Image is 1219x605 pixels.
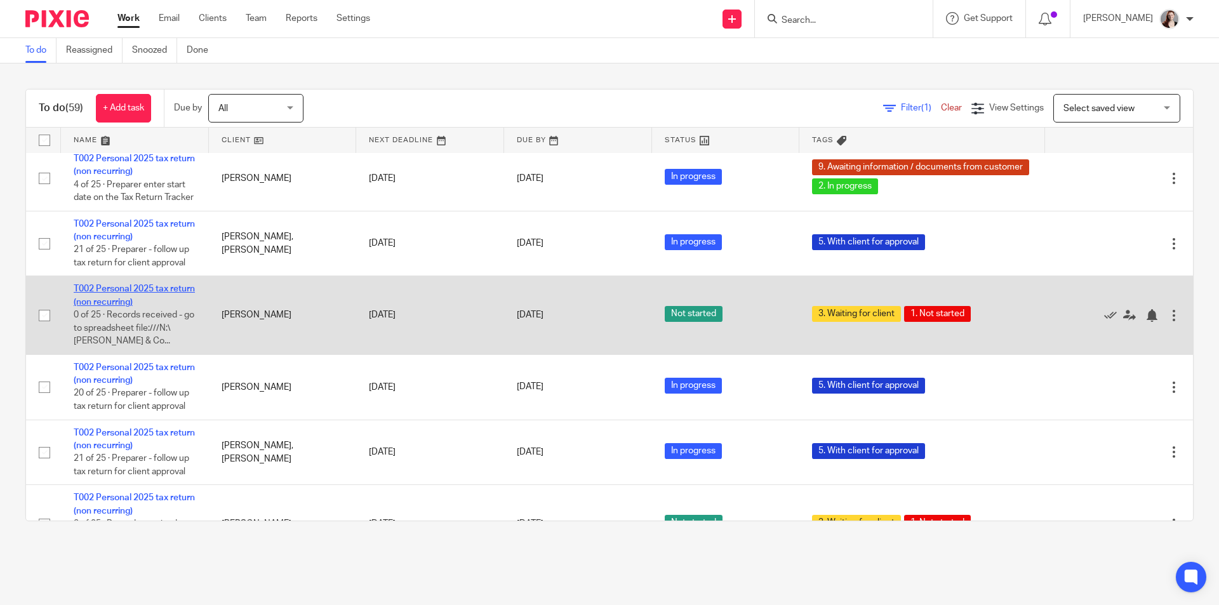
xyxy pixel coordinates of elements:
[117,12,140,25] a: Work
[74,455,189,477] span: 21 of 25 · Preparer - follow up tax return for client approval
[665,234,722,250] span: In progress
[517,383,543,392] span: [DATE]
[209,354,357,420] td: [PERSON_NAME]
[356,211,504,276] td: [DATE]
[96,94,151,123] a: + Add task
[1159,9,1180,29] img: High%20Res%20Andrew%20Price%20Accountants%20_Poppy%20Jakes%20Photography-3%20-%20Copy.jpg
[517,448,543,456] span: [DATE]
[812,159,1029,175] span: 9. Awaiting information / documents from customer
[74,363,195,385] a: T002 Personal 2025 tax return (non recurring)
[964,14,1013,23] span: Get Support
[665,515,723,531] span: Not started
[199,12,227,25] a: Clients
[74,389,189,411] span: 20 of 25 · Preparer - follow up tax return for client approval
[812,443,925,459] span: 5. With client for approval
[209,276,357,354] td: [PERSON_NAME]
[25,10,89,27] img: Pixie
[246,12,267,25] a: Team
[989,103,1044,112] span: View Settings
[74,284,195,306] a: T002 Personal 2025 tax return (non recurring)
[74,246,189,268] span: 21 of 25 · Preparer - follow up tax return for client approval
[812,378,925,394] span: 5. With client for approval
[665,443,722,459] span: In progress
[921,103,931,112] span: (1)
[356,354,504,420] td: [DATE]
[209,211,357,276] td: [PERSON_NAME], [PERSON_NAME]
[74,519,194,554] span: 0 of 25 · Records received - go to spreadsheet file:///N:\[PERSON_NAME] & Co...
[812,178,878,194] span: 2. In progress
[209,420,357,485] td: [PERSON_NAME], [PERSON_NAME]
[74,493,195,515] a: T002 Personal 2025 tax return (non recurring)
[65,103,83,113] span: (59)
[356,276,504,354] td: [DATE]
[517,520,543,529] span: [DATE]
[812,306,901,322] span: 3. Waiting for client
[74,429,195,450] a: T002 Personal 2025 tax return (non recurring)
[174,102,202,114] p: Due by
[904,515,971,531] span: 1. Not started
[665,169,722,185] span: In progress
[517,174,543,183] span: [DATE]
[517,239,543,248] span: [DATE]
[74,180,194,203] span: 4 of 25 · Preparer enter start date on the Tax Return Tracker
[812,515,901,531] span: 3. Waiting for client
[336,12,370,25] a: Settings
[66,38,123,63] a: Reassigned
[286,12,317,25] a: Reports
[356,485,504,563] td: [DATE]
[356,420,504,485] td: [DATE]
[812,136,834,143] span: Tags
[665,378,722,394] span: In progress
[356,145,504,211] td: [DATE]
[1083,12,1153,25] p: [PERSON_NAME]
[901,103,941,112] span: Filter
[665,306,723,322] span: Not started
[780,15,895,27] input: Search
[132,38,177,63] a: Snoozed
[159,12,180,25] a: Email
[1063,104,1135,113] span: Select saved view
[517,311,543,320] span: [DATE]
[74,154,195,176] a: T002 Personal 2025 tax return (non recurring)
[1104,309,1123,321] a: Mark as done
[812,234,925,250] span: 5. With client for approval
[209,145,357,211] td: [PERSON_NAME]
[39,102,83,115] h1: To do
[74,310,194,345] span: 0 of 25 · Records received - go to spreadsheet file:///N:\[PERSON_NAME] & Co...
[218,104,228,113] span: All
[74,220,195,241] a: T002 Personal 2025 tax return (non recurring)
[904,306,971,322] span: 1. Not started
[209,485,357,563] td: [PERSON_NAME]
[25,38,57,63] a: To do
[187,38,218,63] a: Done
[941,103,962,112] a: Clear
